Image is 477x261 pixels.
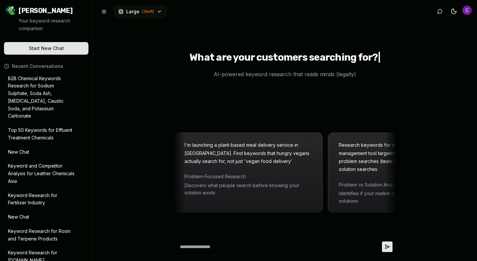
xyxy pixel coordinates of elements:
[4,124,88,144] button: Top 50 Keywords for Effluent Treatment Chemicals
[29,45,64,52] span: Start New Chat
[114,5,166,18] button: Large(3left)
[4,160,88,187] button: Keyword and Competitor Analysis for Leather Chemicals Asia
[8,127,75,142] p: Top 50 Keywords for Effluent Treatment Chemicals
[5,5,16,16] img: Jello SEO Logo
[462,6,472,15] img: Chemtrade Asia Administrator
[19,6,73,15] span: [PERSON_NAME]
[208,70,361,78] p: AI-powered keyword research that reads minds (legally)
[4,42,88,55] button: Start New Chat
[462,6,472,15] button: Open user button
[4,211,88,224] button: New Chat
[4,72,88,123] button: B2B Chemical Keywords Research for Sodium Sulphate, Soda Ash, [MEDICAL_DATA], Caustic Soda, and P...
[342,142,466,172] span: Research keywords for my new SAAS project management tool targeting remote teams. Show me both pr...
[8,162,75,185] p: Keyword and Competitor Analysis for Leather Chemicals Asia
[8,228,75,243] p: Keyword Research for Rosin and Terpene Products
[189,51,380,65] h1: What are your customers searching for?
[8,75,75,120] p: B2B Chemical Keywords Research for Sodium Sulphate, Soda Ash, [MEDICAL_DATA], Caustic Soda, and P...
[4,225,88,245] button: Keyword Research for Rosin and Terpene Products
[19,17,87,32] p: Your keyword research companion
[188,142,313,164] span: I'm launching a plant-based meal delivery service in [GEOGRAPHIC_DATA]. Find keywords that hungry...
[142,9,154,14] span: ( 3 left)
[342,181,469,188] span: Problem vs Solution Analysis
[342,190,469,205] span: Identifies if your market searches for problems or solutions
[12,63,63,70] span: Recent Conversations
[4,146,88,159] button: New Chat
[378,51,380,63] span: |
[8,148,75,156] p: New Chat
[188,182,315,197] span: Discovers what people search before knowing your solution exists
[4,189,88,210] button: Keyword Research for Fertilizer Industry
[126,8,139,15] span: Large
[8,192,75,207] p: Keyword Research for Fertilizer Industry
[188,173,315,180] span: Problem-Focused Research
[8,213,75,221] p: New Chat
